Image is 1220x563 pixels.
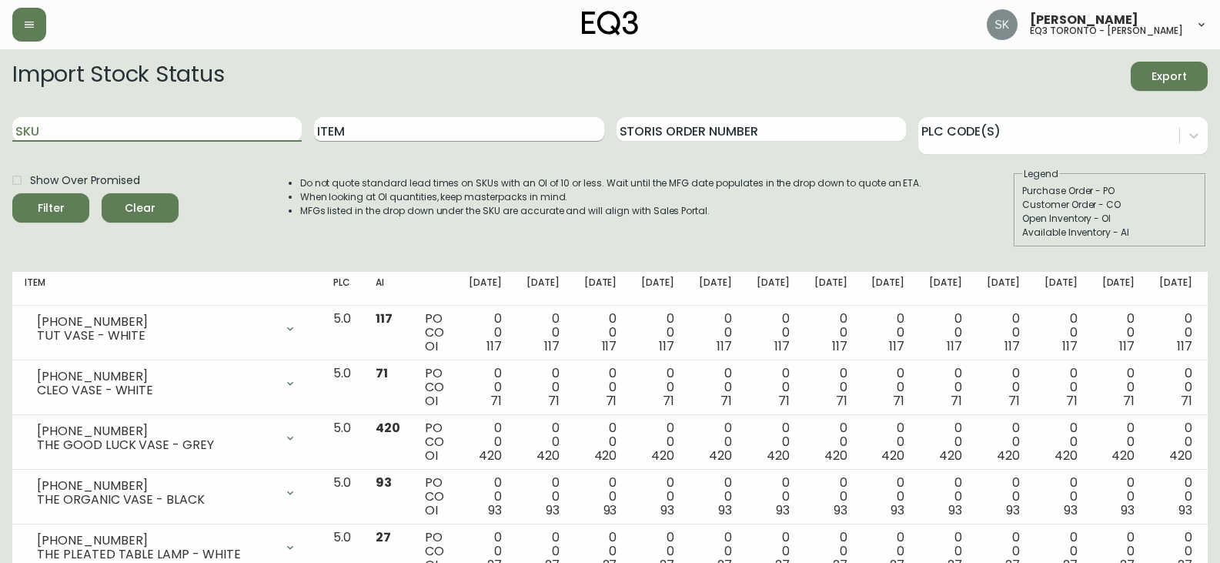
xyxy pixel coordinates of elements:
[834,501,847,519] span: 93
[12,272,321,306] th: Item
[469,312,502,354] div: 0 0
[469,421,502,463] div: 0 0
[720,392,732,410] span: 71
[1123,392,1135,410] span: 71
[376,364,388,382] span: 71
[929,421,962,463] div: 0 0
[889,337,904,355] span: 117
[1022,226,1198,240] div: Available Inventory - AI
[1045,312,1078,354] div: 0 0
[1102,367,1135,408] div: 0 0
[859,272,917,306] th: [DATE]
[663,392,674,410] span: 71
[891,501,904,519] span: 93
[1181,392,1192,410] span: 71
[25,312,309,346] div: [PHONE_NUMBER]TUT VASE - WHITE
[1004,337,1020,355] span: 117
[30,173,140,189] span: Show Over Promised
[584,421,617,463] div: 0 0
[699,421,732,463] div: 0 0
[12,193,89,223] button: Filter
[699,476,732,518] div: 0 0
[300,176,922,190] li: Do not quote standard lead times on SKUs with an OI of 10 or less. Wait until the MFG date popula...
[548,392,560,410] span: 71
[321,470,363,524] td: 5.0
[425,337,438,355] span: OI
[536,447,560,464] span: 420
[659,337,674,355] span: 117
[425,501,438,519] span: OI
[699,367,732,408] div: 0 0
[425,476,444,518] div: PO CO
[1143,67,1195,86] span: Export
[757,312,790,354] div: 0 0
[1102,476,1135,518] div: 0 0
[25,421,309,455] div: [PHONE_NUMBER]THE GOOD LUCK VASE - GREY
[425,312,444,354] div: PO CO
[836,392,847,410] span: 71
[376,310,393,327] span: 117
[25,367,309,400] div: [PHONE_NUMBER]CLEO VASE - WHITE
[544,337,560,355] span: 117
[479,447,502,464] span: 420
[1045,476,1078,518] div: 0 0
[603,501,617,519] span: 93
[871,312,904,354] div: 0 0
[1159,476,1192,518] div: 0 0
[687,272,744,306] th: [DATE]
[660,501,674,519] span: 93
[1177,337,1192,355] span: 117
[584,312,617,354] div: 0 0
[651,447,674,464] span: 420
[767,447,790,464] span: 420
[584,367,617,408] div: 0 0
[546,501,560,519] span: 93
[321,415,363,470] td: 5.0
[526,367,560,408] div: 0 0
[1131,62,1208,91] button: Export
[376,528,391,546] span: 27
[929,367,962,408] div: 0 0
[1169,447,1192,464] span: 420
[893,392,904,410] span: 71
[37,329,275,343] div: TUT VASE - WHITE
[774,337,790,355] span: 117
[629,272,687,306] th: [DATE]
[814,312,847,354] div: 0 0
[1045,367,1078,408] div: 0 0
[1159,367,1192,408] div: 0 0
[1030,14,1138,26] span: [PERSON_NAME]
[526,312,560,354] div: 0 0
[1032,272,1090,306] th: [DATE]
[425,447,438,464] span: OI
[757,367,790,408] div: 0 0
[1119,337,1135,355] span: 117
[1121,501,1135,519] span: 93
[425,392,438,410] span: OI
[987,367,1020,408] div: 0 0
[1147,272,1205,306] th: [DATE]
[1006,501,1020,519] span: 93
[802,272,860,306] th: [DATE]
[469,476,502,518] div: 0 0
[776,501,790,519] span: 93
[699,312,732,354] div: 0 0
[37,315,275,329] div: [PHONE_NUMBER]
[1022,212,1198,226] div: Open Inventory - OI
[363,272,413,306] th: AI
[987,312,1020,354] div: 0 0
[974,272,1032,306] th: [DATE]
[1066,392,1078,410] span: 71
[987,476,1020,518] div: 0 0
[38,199,65,218] div: Filter
[321,360,363,415] td: 5.0
[1030,26,1183,35] h5: eq3 toronto - [PERSON_NAME]
[641,476,674,518] div: 0 0
[1111,447,1135,464] span: 420
[871,476,904,518] div: 0 0
[425,421,444,463] div: PO CO
[37,384,275,397] div: CLEO VASE - WHITE
[25,476,309,510] div: [PHONE_NUMBER]THE ORGANIC VASE - BLACK
[376,474,392,491] span: 93
[300,204,922,218] li: MFGs listed in the drop down under the SKU are accurate and will align with Sales Portal.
